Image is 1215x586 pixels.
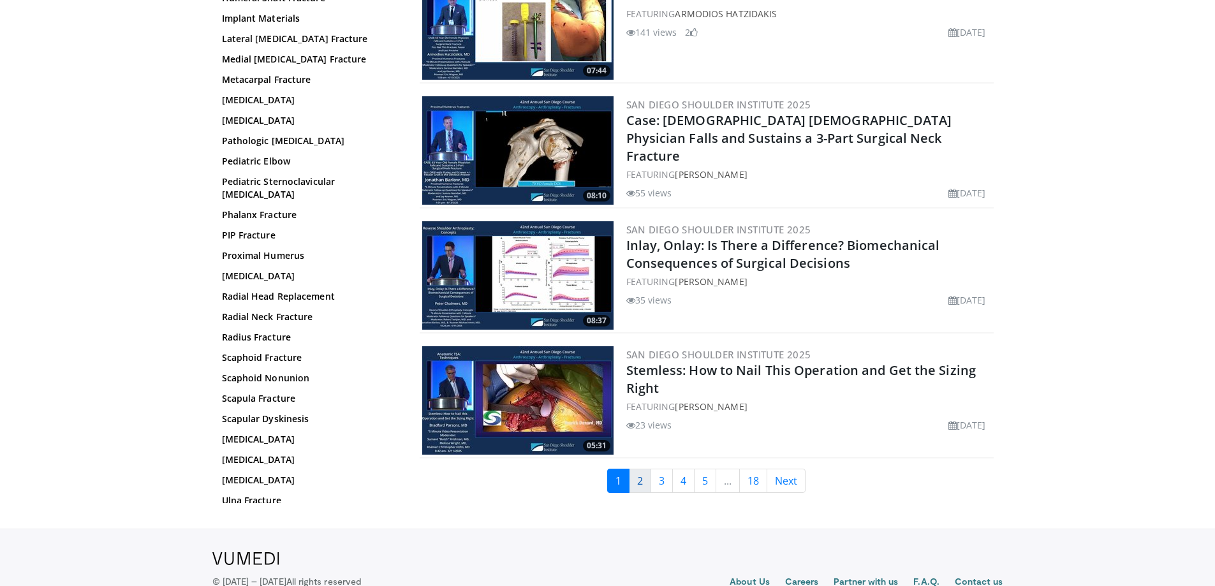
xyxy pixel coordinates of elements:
li: [DATE] [948,418,986,432]
a: 08:10 [422,96,614,205]
a: [MEDICAL_DATA] [222,114,394,127]
a: 3 [651,469,673,493]
div: FEATURING [626,168,991,181]
a: Pediatric Elbow [222,155,394,168]
a: Lateral [MEDICAL_DATA] Fracture [222,33,394,45]
a: Phalanx Fracture [222,209,394,221]
a: Scapular Dyskinesis [222,413,394,425]
a: Proximal Humerus [222,249,394,262]
a: Case: [DEMOGRAPHIC_DATA] [DEMOGRAPHIC_DATA] Physician Falls and Sustains a 3-Part Surgical Neck F... [626,112,952,165]
span: 08:10 [583,190,610,201]
a: Pathologic [MEDICAL_DATA] [222,135,394,147]
a: Medial [MEDICAL_DATA] Fracture [222,53,394,66]
li: [DATE] [948,293,986,307]
div: FEATURING [626,275,991,288]
a: [PERSON_NAME] [675,275,747,288]
a: [MEDICAL_DATA] [222,453,394,466]
a: PIP Fracture [222,229,394,242]
span: 05:31 [583,440,610,451]
li: 2 [685,26,698,39]
a: 2 [629,469,651,493]
a: San Diego Shoulder Institute 2025 [626,98,811,111]
a: Radius Fracture [222,331,394,344]
a: San Diego Shoulder Institute 2025 [626,223,811,236]
div: FEATURING [626,7,991,20]
img: 3c74c8b3-bd2e-4084-94c4-48fd2eddd767.300x170_q85_crop-smart_upscale.jpg [422,221,614,330]
a: [MEDICAL_DATA] [222,474,394,487]
a: Scaphoid Nonunion [222,372,394,385]
a: [MEDICAL_DATA] [222,270,394,282]
li: [DATE] [948,26,986,39]
img: fa0cefe3-80e9-4af2-bce4-4d4f4f5918d3.300x170_q85_crop-smart_upscale.jpg [422,96,614,205]
li: 23 views [626,418,672,432]
a: Next [767,469,806,493]
a: Inlay, Onlay: Is There a Difference? Biomechanical Consequences of Surgical Decisions [626,237,940,272]
a: [PERSON_NAME] [675,400,747,413]
img: 5f6dd453-bf3e-4438-9492-4acd00a8472a.300x170_q85_crop-smart_upscale.jpg [422,346,614,455]
a: Armodios Hatzidakis [675,8,777,20]
a: 1 [607,469,630,493]
a: San Diego Shoulder Institute 2025 [626,348,811,361]
nav: Search results pages [420,469,994,493]
a: [MEDICAL_DATA] [222,433,394,446]
a: 4 [672,469,695,493]
a: Radial Head Replacement [222,290,394,303]
li: [DATE] [948,186,986,200]
a: Radial Neck Fracture [222,311,394,323]
li: 35 views [626,293,672,307]
a: 05:31 [422,346,614,455]
a: Scapula Fracture [222,392,394,405]
a: [MEDICAL_DATA] [222,94,394,106]
a: Metacarpal Fracture [222,73,394,86]
span: 07:44 [583,65,610,77]
div: FEATURING [626,400,991,413]
a: Pediatric Sternoclavicular [MEDICAL_DATA] [222,175,394,201]
a: Implant Materials [222,12,394,25]
li: 141 views [626,26,677,39]
a: [PERSON_NAME] [675,168,747,180]
img: VuMedi Logo [212,552,279,565]
span: 08:37 [583,315,610,326]
li: 55 views [626,186,672,200]
a: Ulna Fracture [222,494,394,507]
a: 08:37 [422,221,614,330]
a: 18 [739,469,767,493]
a: Stemless: How to Nail This Operation and Get the Sizing Right [626,362,976,397]
a: Scaphoid Fracture [222,351,394,364]
a: 5 [694,469,716,493]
